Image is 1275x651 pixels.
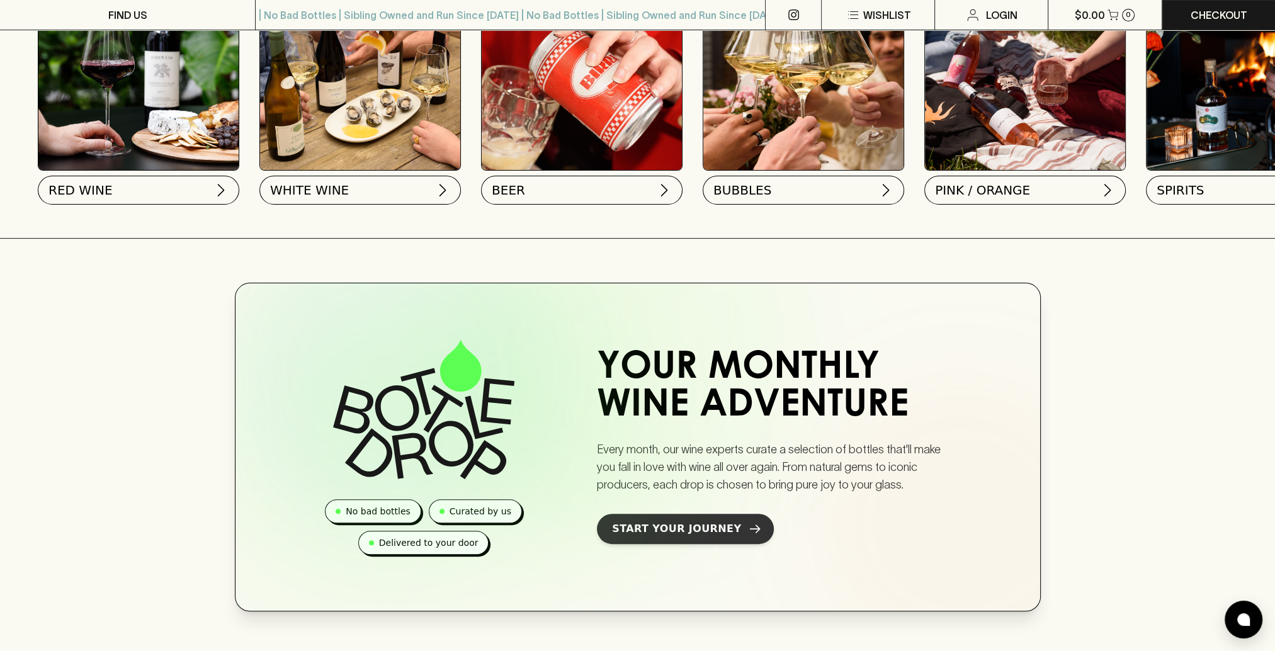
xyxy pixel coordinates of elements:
img: chevron-right.svg [213,183,229,198]
span: PINK / ORANGE [935,181,1030,199]
p: Wishlist [863,8,911,23]
img: chevron-right.svg [878,183,893,198]
span: RED WINE [48,181,113,199]
span: Start Your Journey [612,521,741,536]
img: chevron-right.svg [1100,183,1115,198]
p: Login [985,8,1017,23]
span: BEER [492,181,525,199]
button: BEER [481,176,683,205]
span: SPIRITS [1157,181,1204,199]
button: PINK / ORANGE [924,176,1126,205]
img: chevron-right.svg [657,183,672,198]
p: 0 [1126,11,1131,18]
h2: Your Monthly Wine Adventure [597,350,960,426]
a: Start Your Journey [597,514,774,544]
p: FIND US [108,8,147,23]
span: BUBBLES [713,181,771,199]
p: Every month, our wine experts curate a selection of bottles that'll make you fall in love with wi... [597,441,960,494]
img: bubble-icon [1237,613,1250,626]
img: chevron-right.svg [435,183,450,198]
p: Checkout [1190,8,1247,23]
button: WHITE WINE [259,176,461,205]
span: WHITE WINE [270,181,349,199]
img: Bottle Drop [333,339,514,479]
p: $0.00 [1075,8,1105,23]
button: BUBBLES [703,176,904,205]
button: RED WINE [38,176,239,205]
